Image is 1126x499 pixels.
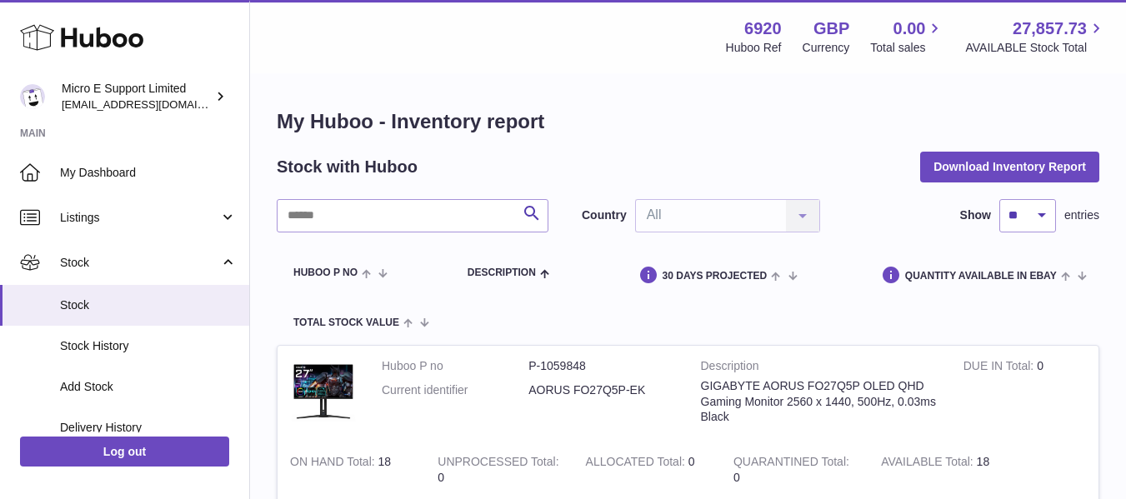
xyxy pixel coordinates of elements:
dt: Huboo P no [382,358,528,374]
td: 0 [573,442,721,498]
strong: ALLOCATED Total [586,455,688,472]
td: 18 [278,442,425,498]
a: Log out [20,437,229,467]
strong: Description [701,358,938,378]
span: 30 DAYS PROJECTED [663,271,768,282]
span: Listings [60,210,219,226]
span: Add Stock [60,379,237,395]
dd: P-1059848 [528,358,675,374]
strong: QUARANTINED Total [733,455,849,472]
span: [EMAIL_ADDRESS][DOMAIN_NAME] [62,97,245,111]
span: Total sales [870,40,944,56]
span: Quantity Available in eBay [905,271,1057,282]
div: GIGABYTE AORUS FO27Q5P OLED QHD Gaming Monitor 2560 x 1440, 500Hz, 0.03ms Black [701,378,938,426]
span: entries [1064,207,1099,223]
span: Stock [60,297,237,313]
a: 0.00 Total sales [870,17,944,56]
div: Micro E Support Limited [62,81,212,112]
td: 0 [951,346,1098,442]
button: Download Inventory Report [920,152,1099,182]
strong: AVAILABLE Total [881,455,976,472]
div: Huboo Ref [726,40,782,56]
strong: UNPROCESSED Total [438,455,558,472]
strong: 6920 [744,17,782,40]
div: Currency [803,40,850,56]
span: AVAILABLE Stock Total [965,40,1106,56]
span: 0 [733,471,740,484]
dd: AORUS FO27Q5P-EK [528,382,675,398]
span: 0.00 [893,17,926,40]
h1: My Huboo - Inventory report [277,108,1099,135]
span: Delivery History [60,420,237,436]
span: Total stock value [293,317,399,328]
strong: ON HAND Total [290,455,378,472]
img: contact@micropcsupport.com [20,84,45,109]
label: Show [960,207,991,223]
label: Country [582,207,627,223]
img: product image [290,358,357,425]
td: 18 [868,442,1016,498]
span: 27,857.73 [1013,17,1087,40]
dt: Current identifier [382,382,528,398]
span: Stock History [60,338,237,354]
strong: DUE IN Total [963,359,1037,377]
strong: GBP [813,17,849,40]
h2: Stock with Huboo [277,156,418,178]
span: My Dashboard [60,165,237,181]
span: Stock [60,255,219,271]
span: Description [468,267,536,278]
td: 0 [425,442,573,498]
a: 27,857.73 AVAILABLE Stock Total [965,17,1106,56]
span: Huboo P no [293,267,358,278]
